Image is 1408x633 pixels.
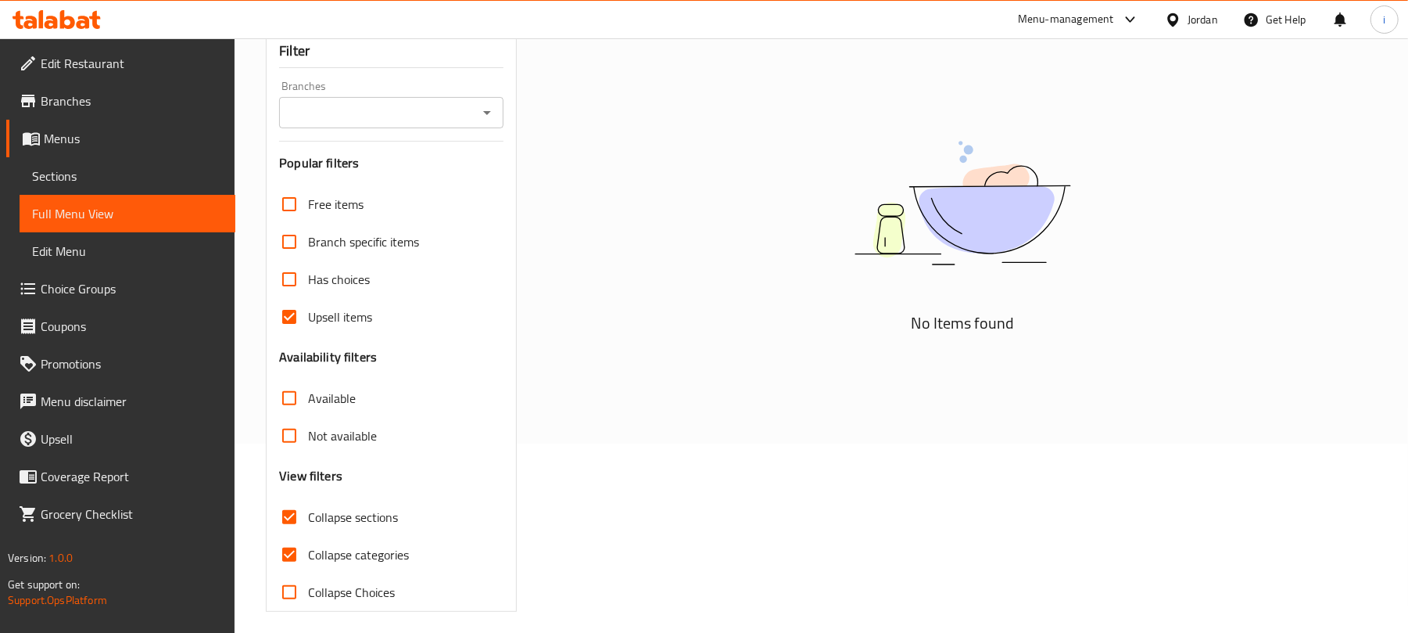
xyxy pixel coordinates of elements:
span: Coverage Report [41,467,223,486]
span: Menus [44,129,223,148]
span: Promotions [41,354,223,373]
span: i [1383,11,1385,28]
a: Branches [6,82,235,120]
a: Edit Restaurant [6,45,235,82]
span: Free items [308,195,364,214]
span: Branch specific items [308,232,419,251]
span: Version: [8,548,46,568]
button: Open [476,102,498,124]
span: Collapse Choices [308,583,395,602]
span: Branches [41,92,223,110]
a: Menu disclaimer [6,383,235,420]
span: Edit Restaurant [41,54,223,73]
span: Upsell [41,430,223,448]
span: Upsell items [308,308,372,326]
span: Edit Menu [32,242,223,261]
h3: Popular filters [279,154,503,172]
div: Jordan [1188,11,1218,28]
span: Get support on: [8,574,80,595]
span: Sections [32,167,223,185]
a: Promotions [6,345,235,383]
span: Collapse sections [308,508,398,527]
span: Choice Groups [41,279,223,298]
span: Collapse categories [308,545,409,564]
a: Sections [20,157,235,195]
div: Filter [279,34,503,68]
a: Menus [6,120,235,157]
a: Edit Menu [20,232,235,270]
span: 1.0.0 [48,548,73,568]
span: Available [308,389,356,408]
span: Grocery Checklist [41,505,223,523]
a: Full Menu View [20,195,235,232]
span: Not available [308,426,377,445]
div: Menu-management [1018,10,1114,29]
span: Full Menu View [32,204,223,223]
a: Coverage Report [6,458,235,495]
a: Upsell [6,420,235,458]
img: dish.svg [767,99,1158,307]
h3: View filters [279,467,342,485]
a: Choice Groups [6,270,235,308]
span: Has choices [308,270,370,289]
a: Coupons [6,308,235,345]
h5: No Items found [767,311,1158,336]
span: Coupons [41,317,223,336]
h3: Availability filters [279,348,377,366]
a: Support.OpsPlatform [8,590,107,610]
a: Grocery Checklist [6,495,235,533]
span: Menu disclaimer [41,392,223,411]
